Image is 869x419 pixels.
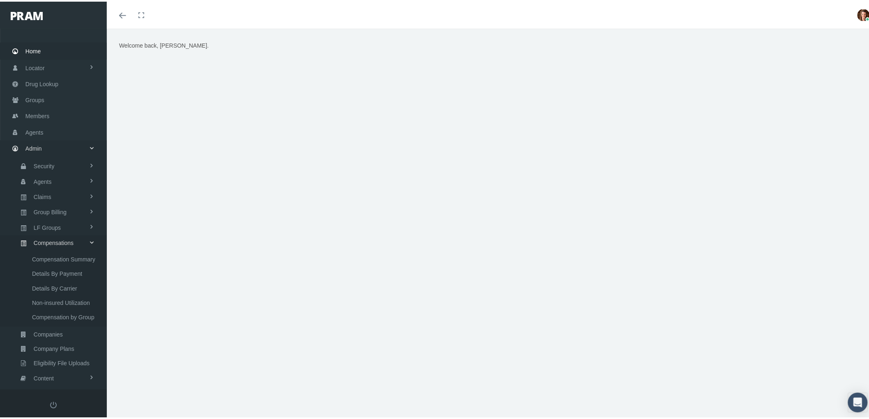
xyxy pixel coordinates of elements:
span: Company Plans [34,340,74,354]
span: Group Billing [34,204,67,218]
span: Agents [34,173,52,187]
span: Welcome back, [PERSON_NAME]. [119,41,209,47]
span: Eligibility File Uploads [34,355,90,369]
span: Companies [34,326,63,340]
span: Agents [25,123,44,139]
span: Members [25,107,49,122]
span: Compensation Summary [32,251,95,265]
span: Compensation by Group [32,309,94,323]
span: Compensations [34,234,74,248]
span: Locator [25,59,45,74]
span: Content [34,370,54,384]
div: Open Intercom Messenger [848,391,868,411]
img: PRAM_20_x_78.png [11,10,43,18]
span: File Processing [34,385,73,399]
span: Details By Payment [32,265,82,279]
span: Drug Lookup [25,75,58,90]
span: Claims [34,188,51,202]
span: Non-insured Utilization [32,294,90,308]
span: Home [25,42,41,57]
span: LF Groups [34,219,61,233]
span: Admin [25,139,42,155]
span: Details By Carrier [32,280,77,294]
span: Groups [25,91,44,106]
span: Security [34,158,55,172]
